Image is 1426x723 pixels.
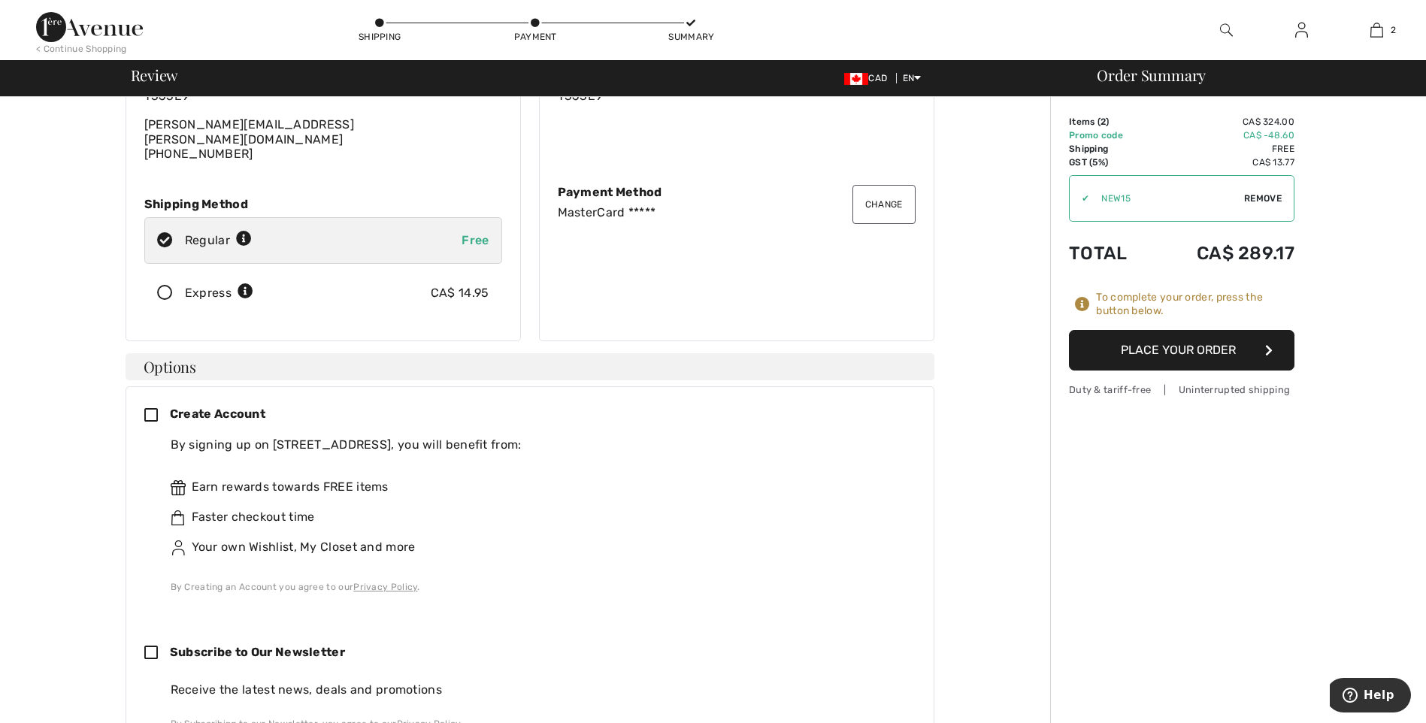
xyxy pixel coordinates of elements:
[1153,115,1294,129] td: CA$ 324.00
[431,284,489,302] div: CA$ 14.95
[1069,129,1153,142] td: Promo code
[170,645,345,659] span: Subscribe to Our Newsletter
[36,12,143,42] img: 1ère Avenue
[844,73,868,85] img: Canadian Dollar
[1069,156,1153,169] td: GST (5%)
[1153,156,1294,169] td: CA$ 13.77
[1069,228,1153,279] td: Total
[1370,21,1383,39] img: My Bag
[170,407,265,421] span: Create Account
[171,538,904,556] div: Your own Wishlist, My Closet and more
[1089,176,1244,221] input: Promo code
[171,580,904,594] div: By Creating an Account you agree to our .
[513,30,558,44] div: Payment
[1070,192,1089,205] div: ✔
[852,185,916,224] button: Change
[1096,291,1294,318] div: To complete your order, press the button below.
[903,73,922,83] span: EN
[1069,115,1153,129] td: Items ( )
[144,45,405,103] span: [STREET_ADDRESS][PERSON_NAME] [GEOGRAPHIC_DATA], [GEOGRAPHIC_DATA], [GEOGRAPHIC_DATA] T3J3E9
[353,582,417,592] a: Privacy Policy
[185,231,252,250] div: Regular
[126,353,934,380] h4: Options
[171,508,904,526] div: Faster checkout time
[1340,21,1413,39] a: 2
[171,540,186,555] img: ownWishlist.svg
[1079,68,1417,83] div: Order Summary
[144,197,502,211] div: Shipping Method
[1244,192,1282,205] span: Remove
[1153,129,1294,142] td: CA$ -48.60
[558,185,916,199] div: Payment Method
[1069,330,1294,371] button: Place Your Order
[1069,142,1153,156] td: Shipping
[558,45,819,103] span: [STREET_ADDRESS][PERSON_NAME] [GEOGRAPHIC_DATA], [GEOGRAPHIC_DATA], [GEOGRAPHIC_DATA] T3J3E9
[1153,228,1294,279] td: CA$ 289.17
[131,68,178,83] span: Review
[1283,21,1320,40] a: Sign In
[1330,678,1411,715] iframe: Opens a widget where you can find more information
[171,436,904,454] div: By signing up on [STREET_ADDRESS], you will benefit from:
[171,478,904,496] div: Earn rewards towards FREE items
[668,30,713,44] div: Summary
[357,30,402,44] div: Shipping
[171,681,916,699] div: Receive the latest news, deals and promotions
[1391,23,1396,37] span: 2
[1101,116,1106,127] span: 2
[1069,383,1294,397] div: Duty & tariff-free | Uninterrupted shipping
[171,480,186,495] img: rewards.svg
[1153,142,1294,156] td: Free
[1295,21,1308,39] img: My Info
[1220,21,1233,39] img: search the website
[185,284,253,302] div: Express
[171,510,186,525] img: faster.svg
[844,73,893,83] span: CAD
[462,233,489,247] span: Free
[36,42,127,56] div: < Continue Shopping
